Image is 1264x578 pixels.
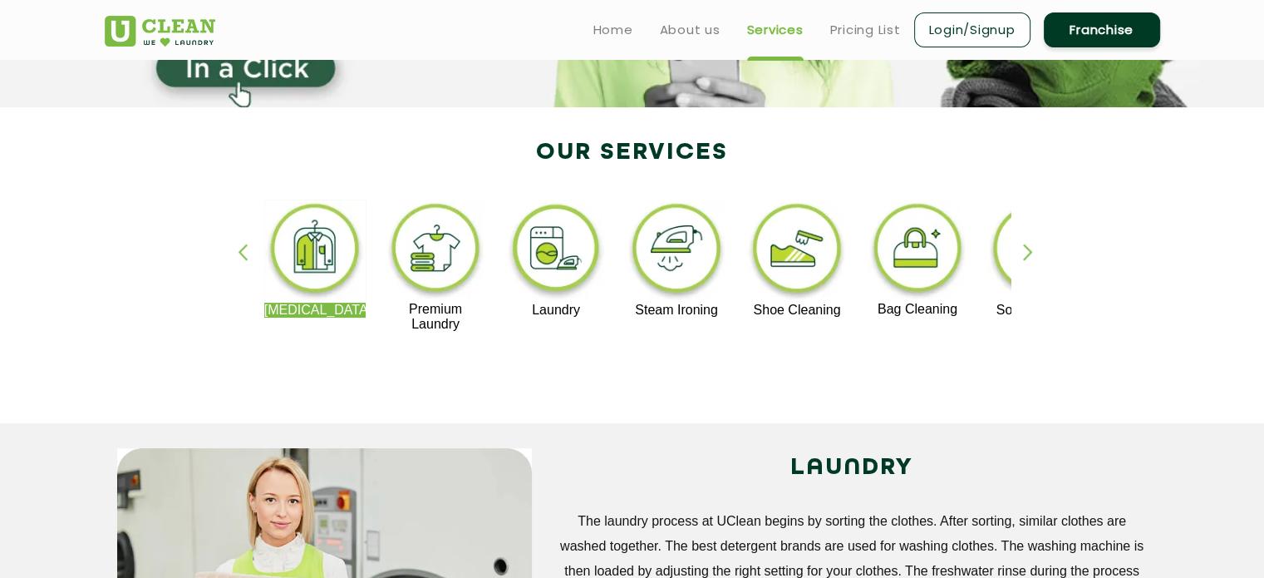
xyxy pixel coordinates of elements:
[505,200,607,303] img: laundry_cleaning_11zon.webp
[660,20,721,40] a: About us
[830,20,901,40] a: Pricing List
[105,16,215,47] img: UClean Laundry and Dry Cleaning
[867,302,969,317] p: Bag Cleaning
[747,20,804,40] a: Services
[264,303,366,318] p: [MEDICAL_DATA]
[385,302,487,332] p: Premium Laundry
[385,200,487,302] img: premium_laundry_cleaning_11zon.webp
[746,200,848,303] img: shoe_cleaning_11zon.webp
[505,303,607,318] p: Laundry
[626,303,728,318] p: Steam Ironing
[557,448,1148,488] h2: LAUNDRY
[986,303,1089,318] p: Sofa Cleaning
[746,303,848,318] p: Shoe Cleaning
[867,200,969,302] img: bag_cleaning_11zon.webp
[914,12,1030,47] a: Login/Signup
[626,200,728,303] img: steam_ironing_11zon.webp
[593,20,633,40] a: Home
[986,200,1089,303] img: sofa_cleaning_11zon.webp
[264,200,366,303] img: dry_cleaning_11zon.webp
[1044,12,1160,47] a: Franchise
